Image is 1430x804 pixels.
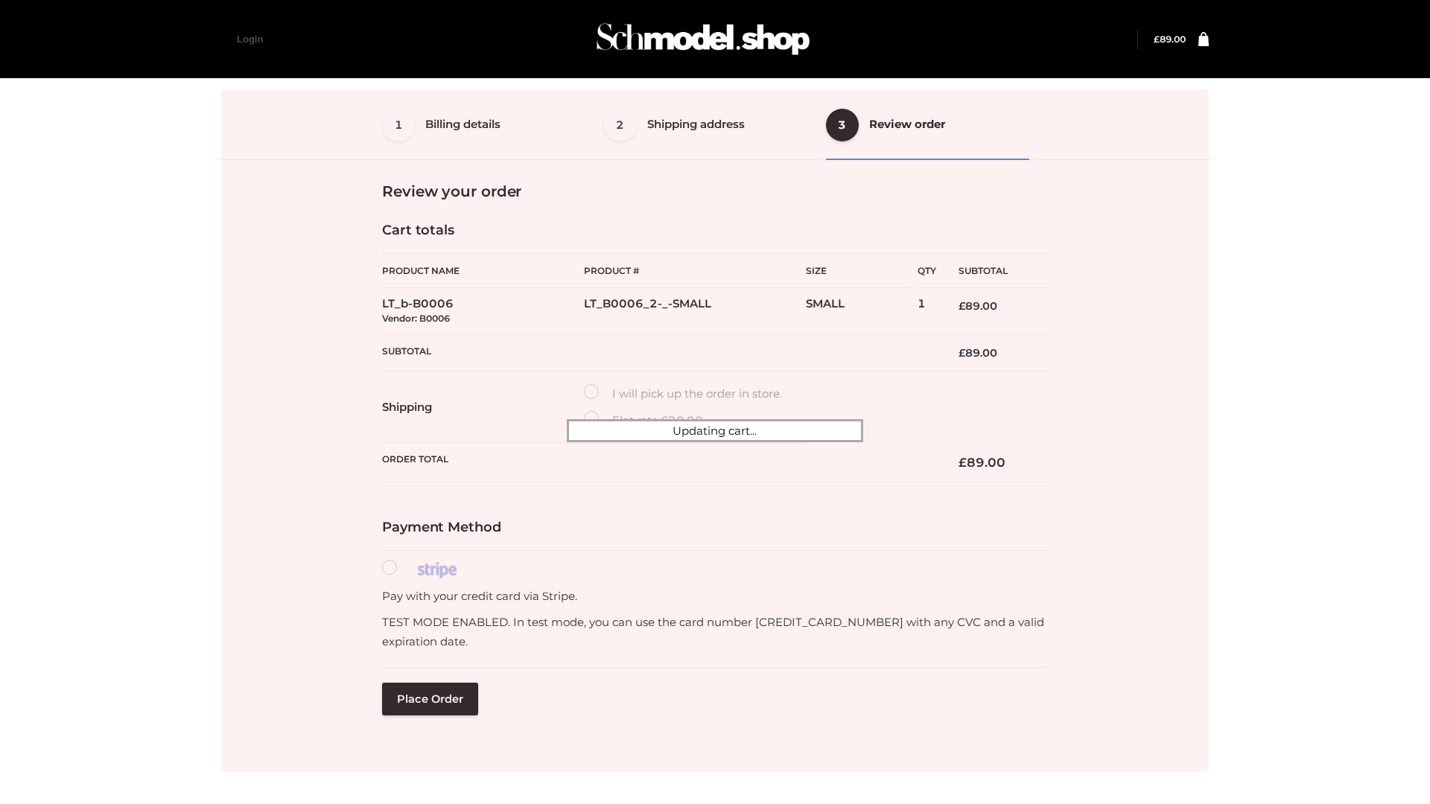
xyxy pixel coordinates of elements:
[591,10,815,68] img: Schmodel Admin 964
[237,33,263,45] a: Login
[1154,33,1186,45] bdi: 89.00
[1154,33,1186,45] a: £89.00
[1154,33,1160,45] span: £
[567,419,863,443] div: Updating cart...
